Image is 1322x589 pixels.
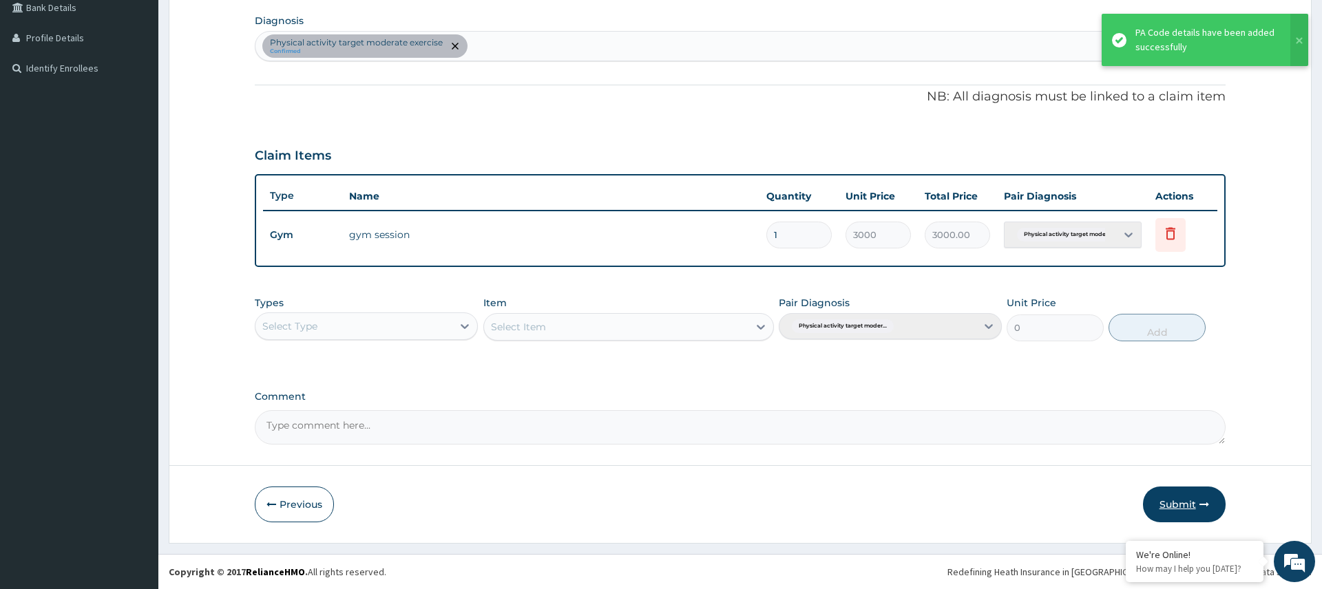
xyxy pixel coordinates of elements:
[1143,486,1226,522] button: Submit
[759,182,839,210] th: Quantity
[1136,548,1253,561] div: We're Online!
[1007,296,1056,310] label: Unit Price
[1148,182,1217,210] th: Actions
[263,183,342,208] th: Type
[169,566,308,578] strong: Copyright © 2017 .
[255,486,334,522] button: Previous
[25,69,56,103] img: d_794563401_company_1708531726252_794563401
[255,297,284,309] label: Types
[158,554,1322,589] footer: All rights reserved.
[255,391,1225,403] label: Comment
[255,88,1225,106] p: NB: All diagnosis must be linked to a claim item
[839,182,918,210] th: Unit Price
[263,222,342,248] td: Gym
[1109,314,1206,341] button: Add
[342,182,759,210] th: Name
[80,173,190,312] span: We're online!
[226,7,259,40] div: Minimize live chat window
[918,182,997,210] th: Total Price
[246,566,305,578] a: RelianceHMO
[997,182,1148,210] th: Pair Diagnosis
[779,296,850,310] label: Pair Diagnosis
[255,149,331,164] h3: Claim Items
[1136,563,1253,575] p: How may I help you today?
[1135,25,1277,54] div: PA Code details have been added successfully
[7,376,262,424] textarea: Type your message and hit 'Enter'
[262,319,317,333] div: Select Type
[342,221,759,248] td: gym session
[72,77,231,95] div: Chat with us now
[483,296,507,310] label: Item
[947,565,1312,579] div: Redefining Heath Insurance in [GEOGRAPHIC_DATA] using Telemedicine and Data Science!
[255,14,304,28] label: Diagnosis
